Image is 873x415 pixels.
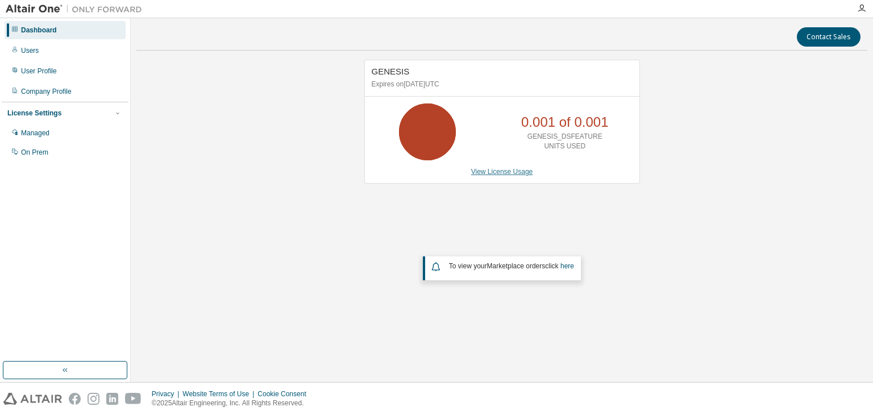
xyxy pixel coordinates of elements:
div: Managed [21,128,49,138]
button: Contact Sales [797,27,860,47]
em: Marketplace orders [487,262,546,270]
p: Expires on [DATE] UTC [372,80,630,89]
img: facebook.svg [69,393,81,405]
div: Dashboard [21,26,57,35]
a: here [560,262,574,270]
img: Altair One [6,3,148,15]
img: youtube.svg [125,393,142,405]
p: 0.001 of 0.001 [521,113,608,132]
div: License Settings [7,109,61,118]
img: instagram.svg [88,393,99,405]
span: To view your click [449,262,574,270]
span: GENESIS [372,67,410,76]
div: Users [21,46,39,55]
div: On Prem [21,148,48,157]
p: GENESIS_DSFEATURE UNITS USED [519,132,610,151]
div: User Profile [21,67,57,76]
img: altair_logo.svg [3,393,62,405]
div: Cookie Consent [257,389,313,399]
a: View License Usage [471,168,533,176]
p: © 2025 Altair Engineering, Inc. All Rights Reserved. [152,399,313,408]
div: Website Terms of Use [182,389,257,399]
div: Privacy [152,389,182,399]
div: Company Profile [21,87,72,96]
img: linkedin.svg [106,393,118,405]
